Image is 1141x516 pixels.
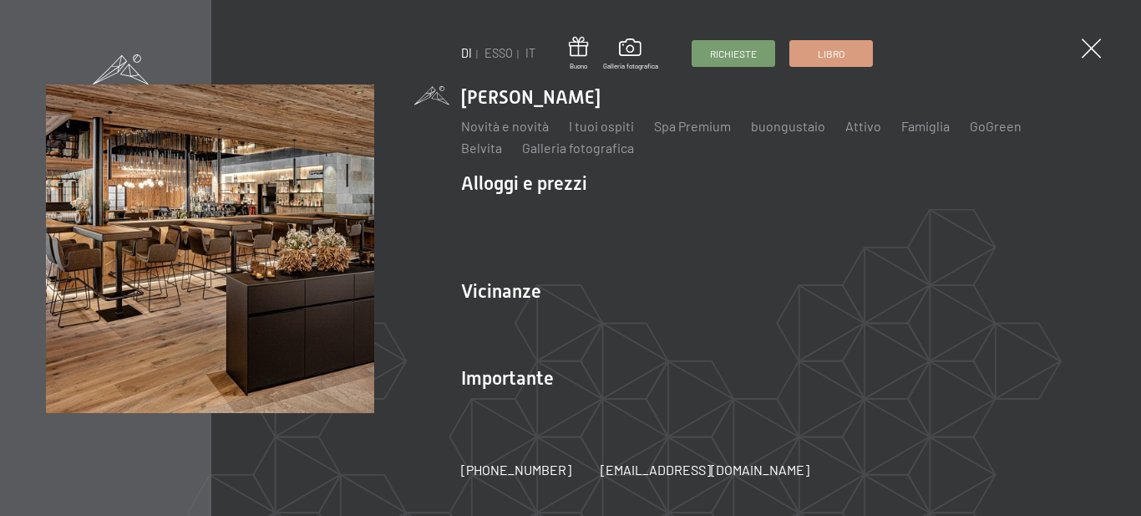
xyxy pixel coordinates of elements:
[570,62,587,70] font: Buono
[461,140,502,156] a: Belvita
[603,38,658,70] a: Galleria fotografica
[569,37,588,71] a: Buono
[901,118,950,134] a: Famiglia
[461,118,549,134] a: Novità e novità
[654,118,731,134] a: Spa Premium
[710,48,757,59] font: Richieste
[569,118,634,134] a: I tuoi ospiti
[692,41,774,66] a: Richieste
[603,62,658,70] font: Galleria fotografica
[970,118,1022,134] a: GoGreen
[461,461,571,479] a: [PHONE_NUMBER]
[845,118,881,134] a: Attivo
[525,46,535,60] a: IT
[484,46,513,60] a: ESSO
[522,140,634,156] a: Galleria fotografica
[461,462,571,478] font: [PHONE_NUMBER]
[818,48,844,59] font: Libro
[790,41,872,66] a: Libro
[601,461,809,479] a: [EMAIL_ADDRESS][DOMAIN_NAME]
[601,462,809,478] font: [EMAIL_ADDRESS][DOMAIN_NAME]
[461,46,472,60] a: DI
[751,118,825,134] a: buongustaio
